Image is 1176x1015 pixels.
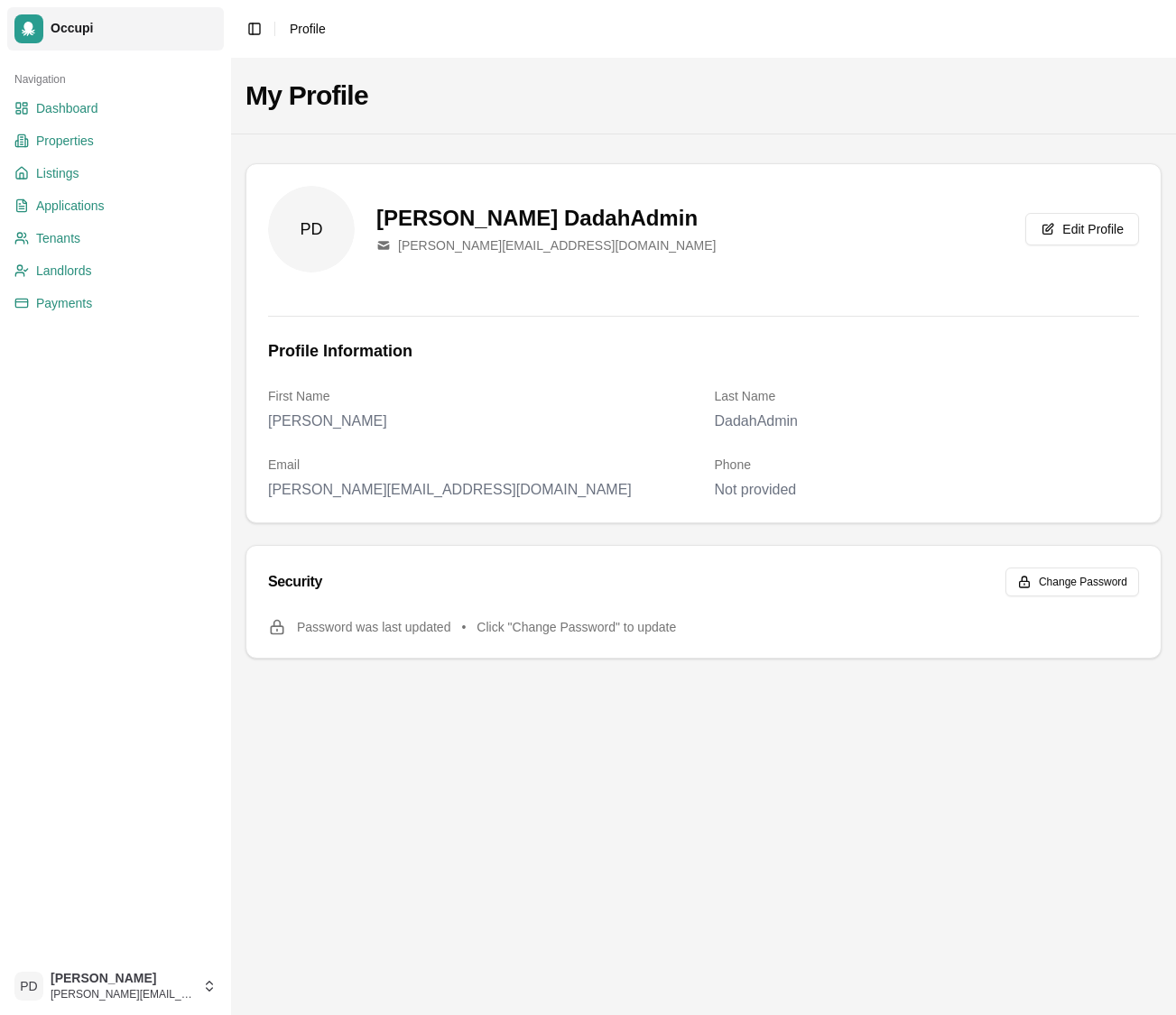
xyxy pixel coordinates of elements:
[715,389,776,403] label: Last Name
[715,479,1140,501] p: Not provided
[461,618,466,636] span: •
[1005,567,1139,596] button: Change Password
[268,575,322,589] div: Security
[268,479,693,501] p: [PERSON_NAME][EMAIL_ADDRESS][DOMAIN_NAME]
[376,204,716,233] h1: [PERSON_NAME] DadahAdmin
[36,132,94,150] span: Properties
[7,159,224,188] a: Listings
[268,389,329,403] label: First Name
[268,338,1139,364] h2: Profile Information
[7,65,224,94] div: Navigation
[51,21,217,37] span: Occupi
[7,964,224,1008] button: PD[PERSON_NAME][PERSON_NAME][EMAIL_ADDRESS][DOMAIN_NAME]
[7,256,224,285] a: Landlords
[36,229,80,247] span: Tenants
[290,22,326,36] span: Profile
[7,126,224,155] a: Properties
[36,164,79,182] span: Listings
[36,294,92,312] span: Payments
[36,262,92,280] span: Landlords
[715,457,751,472] label: Phone
[268,186,355,272] span: P D
[36,99,98,117] span: Dashboard
[245,79,1162,112] h1: My Profile
[715,411,1140,432] p: DadahAdmin
[297,618,450,636] span: Password was last updated
[51,987,195,1001] span: [PERSON_NAME][EMAIL_ADDRESS][DOMAIN_NAME]
[7,224,224,253] a: Tenants
[7,94,224,123] a: Dashboard
[1025,213,1139,245] button: Edit Profile
[268,411,693,432] p: [PERSON_NAME]
[398,236,716,254] span: [PERSON_NAME][EMAIL_ADDRESS][DOMAIN_NAME]
[7,7,224,51] a: Occupi
[14,972,43,1001] span: PD
[7,289,224,318] a: Payments
[51,971,195,987] span: [PERSON_NAME]
[7,191,224,220] a: Applications
[36,197,105,215] span: Applications
[477,618,676,636] span: Click "Change Password" to update
[290,20,326,38] nav: breadcrumb
[268,457,300,472] label: Email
